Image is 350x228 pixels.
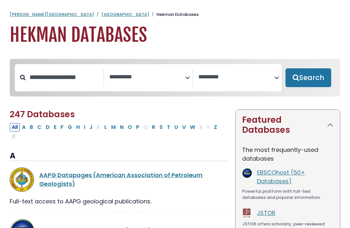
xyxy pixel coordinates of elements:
button: Filter Results D [44,123,52,131]
button: Submit for Search Results [286,68,331,87]
button: Featured Databases [236,110,340,140]
div: Alpha-list to filter by first letter of database name [10,123,220,140]
a: JSTOR [257,209,275,217]
li: Hekman Databases [149,11,199,18]
a: AAPG Datapages (American Association of Petroleum Geologists) [39,171,203,188]
textarea: Search [198,74,274,81]
a: [GEOGRAPHIC_DATA] [101,11,149,17]
button: Filter Results O [126,123,134,131]
button: Filter Results V [180,123,188,131]
button: Filter Results T [165,123,172,131]
button: Filter Results J [87,123,95,131]
button: Filter Results C [35,123,43,131]
button: Filter Results F [59,123,65,131]
button: Filter Results P [134,123,141,131]
button: All [10,123,20,131]
p: The most frequently-used databases [242,145,333,163]
button: Filter Results L [102,123,109,131]
button: Filter Results B [28,123,35,131]
span: 247 Databases [10,108,75,120]
nav: breadcrumb [10,11,340,18]
button: Filter Results Z [212,123,219,131]
button: Filter Results I [82,123,87,131]
button: Filter Results U [172,123,180,131]
button: Filter Results R [150,123,157,131]
textarea: Search [109,74,185,81]
input: Search database by title or keyword [26,72,103,83]
button: Filter Results H [74,123,82,131]
button: Filter Results E [52,123,58,131]
div: Powerful platform with full-text databases and popular information. [242,188,333,201]
button: Filter Results G [66,123,74,131]
a: [PERSON_NAME][GEOGRAPHIC_DATA] [10,11,94,17]
h3: A [10,151,227,161]
button: Filter Results S [157,123,165,131]
button: Filter Results A [20,123,28,131]
nav: Search filters [10,59,340,97]
button: Filter Results M [109,123,118,131]
div: Full-text access to AAPG geological publications. [10,197,227,206]
h1: Hekman Databases [10,24,340,46]
a: EBSCOhost (50+ Databases) [257,168,305,185]
button: Filter Results W [188,123,197,131]
button: Filter Results N [118,123,125,131]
